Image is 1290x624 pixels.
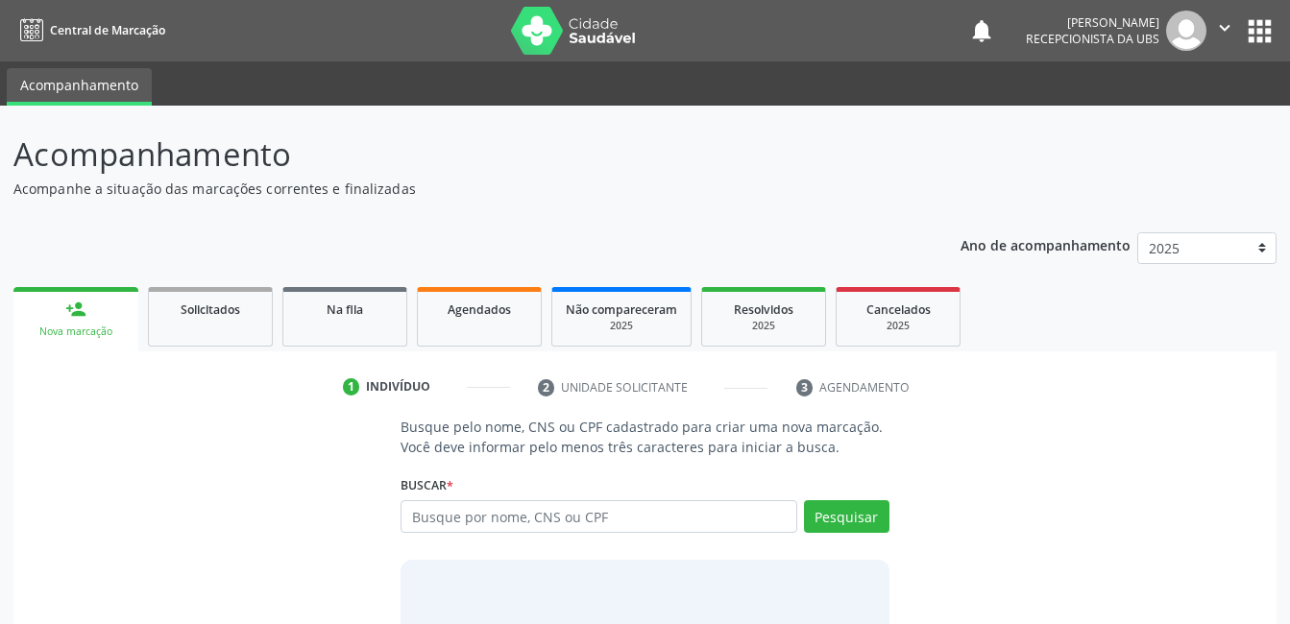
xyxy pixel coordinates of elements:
[50,22,165,38] span: Central de Marcação
[343,378,360,396] div: 1
[804,500,889,533] button: Pesquisar
[401,470,453,500] label: Buscar
[1243,14,1277,48] button: apps
[1166,11,1206,51] img: img
[448,301,511,318] span: Agendados
[366,378,430,396] div: Indivíduo
[181,301,240,318] span: Solicitados
[1026,14,1159,31] div: [PERSON_NAME]
[866,301,931,318] span: Cancelados
[65,299,86,320] div: person_add
[1026,31,1159,47] span: Recepcionista da UBS
[401,417,888,457] p: Busque pelo nome, CNS ou CPF cadastrado para criar uma nova marcação. Você deve informar pelo men...
[961,232,1131,256] p: Ano de acompanhamento
[850,319,946,333] div: 2025
[327,301,363,318] span: Na fila
[13,179,898,199] p: Acompanhe a situação das marcações correntes e finalizadas
[716,319,812,333] div: 2025
[7,68,152,106] a: Acompanhamento
[13,131,898,179] p: Acompanhamento
[566,301,677,318] span: Não compareceram
[401,500,796,533] input: Busque por nome, CNS ou CPF
[734,301,793,318] span: Resolvidos
[13,14,165,46] a: Central de Marcação
[566,319,677,333] div: 2025
[27,324,125,339] div: Nova marcação
[1206,11,1243,51] button: 
[1214,17,1235,38] i: 
[968,17,995,44] button: notifications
